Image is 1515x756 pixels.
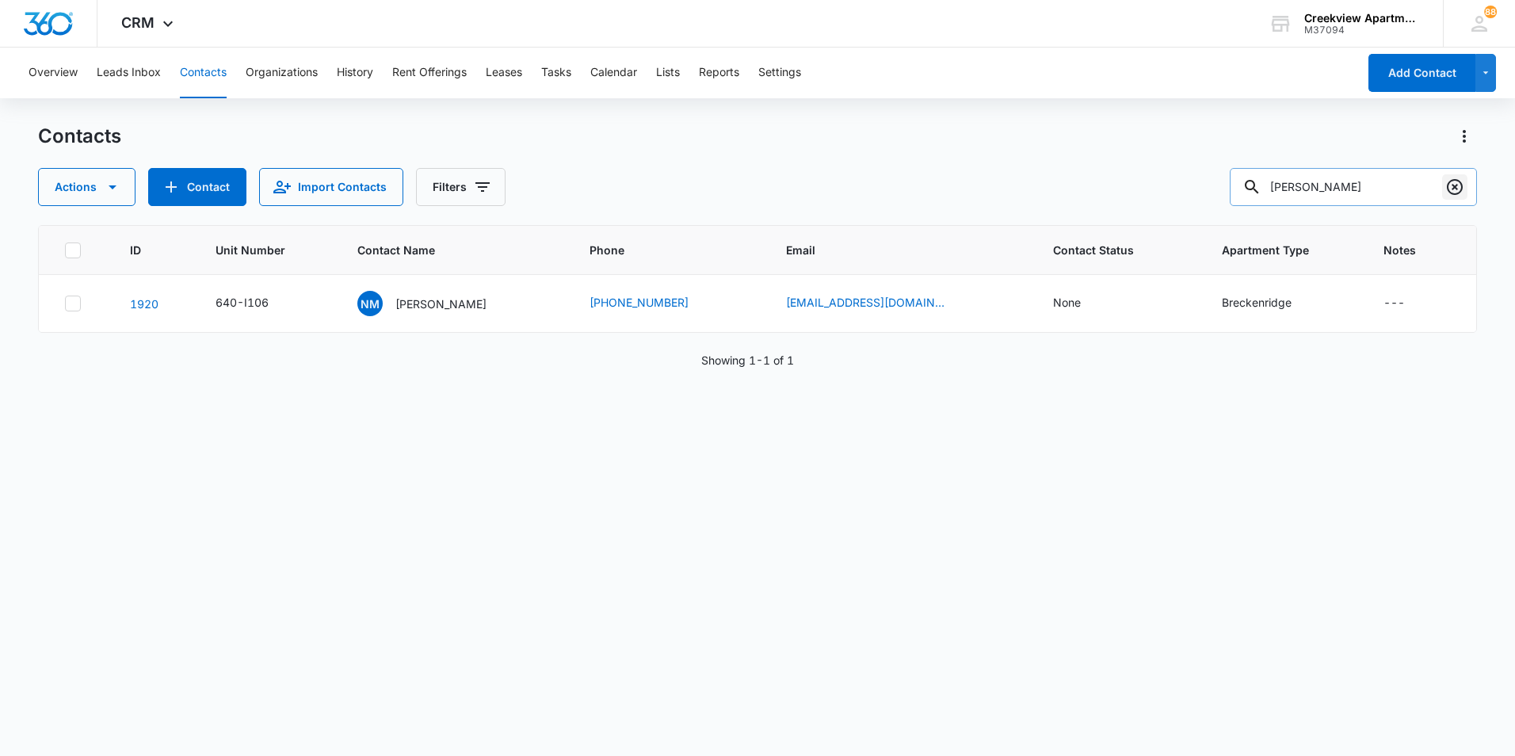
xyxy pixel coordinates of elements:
div: notifications count [1484,6,1497,18]
button: Add Contact [1368,54,1475,92]
span: Email [786,242,992,258]
span: CRM [121,14,155,31]
div: Phone - (970) 234-6253 - Select to Edit Field [590,294,717,313]
span: 88 [1484,6,1497,18]
button: Overview [29,48,78,98]
button: History [337,48,373,98]
button: Filters [416,168,506,206]
button: Rent Offerings [392,48,467,98]
div: account name [1304,12,1420,25]
button: Leads Inbox [97,48,161,98]
button: Leases [486,48,522,98]
div: Contact Status - None - Select to Edit Field [1053,294,1109,313]
button: Clear [1442,174,1467,200]
span: Notes [1383,242,1451,258]
div: Contact Name - Noella Mukeshimana - Select to Edit Field [357,291,515,316]
button: Calendar [590,48,637,98]
button: Settings [758,48,801,98]
button: Contacts [180,48,227,98]
span: Contact Name [357,242,529,258]
div: Breckenridge [1222,294,1292,311]
div: Notes - - Select to Edit Field [1383,294,1433,313]
div: account id [1304,25,1420,36]
button: Tasks [541,48,571,98]
a: Navigate to contact details page for Noella Mukeshimana [130,297,158,311]
span: NM [357,291,383,316]
button: Actions [1452,124,1477,149]
div: Unit Number - 640-I106 - Select to Edit Field [216,294,297,313]
div: Email - nowellam@live.com - Select to Edit Field [786,294,973,313]
div: --- [1383,294,1405,313]
button: Import Contacts [259,168,403,206]
span: Contact Status [1053,242,1160,258]
a: [EMAIL_ADDRESS][DOMAIN_NAME] [786,294,944,311]
span: Unit Number [216,242,319,258]
p: Showing 1-1 of 1 [701,352,794,368]
span: ID [130,242,155,258]
button: Lists [656,48,680,98]
div: None [1053,294,1081,311]
button: Add Contact [148,168,246,206]
h1: Contacts [38,124,121,148]
button: Organizations [246,48,318,98]
span: Phone [590,242,725,258]
span: Apartment Type [1222,242,1345,258]
input: Search Contacts [1230,168,1477,206]
button: Actions [38,168,135,206]
a: [PHONE_NUMBER] [590,294,689,311]
p: [PERSON_NAME] [395,296,487,312]
button: Reports [699,48,739,98]
div: Apartment Type - Breckenridge - Select to Edit Field [1222,294,1320,313]
div: 640-I106 [216,294,269,311]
